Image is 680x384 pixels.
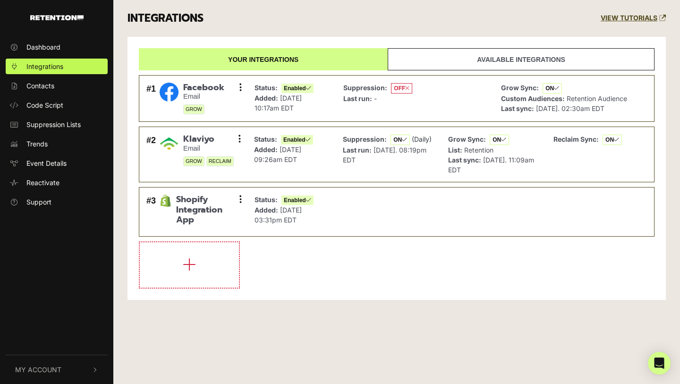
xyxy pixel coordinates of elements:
small: Email [183,93,224,101]
span: Enabled [281,196,314,205]
strong: Status: [255,84,278,92]
span: GROW [183,156,204,166]
span: [DATE]. 11:09am EDT [448,156,534,174]
span: Event Details [26,158,67,168]
a: Dashboard [6,39,108,55]
span: (Daily) [412,135,432,143]
span: Support [26,197,51,207]
strong: Suppression: [343,84,387,92]
small: Email [183,145,234,153]
span: Facebook [183,83,224,93]
span: Klaviyo [183,134,234,145]
span: Enabled [281,84,314,93]
span: My Account [15,365,61,375]
img: Retention.com [30,15,84,20]
h3: INTEGRATIONS [127,12,204,25]
a: Trends [6,136,108,152]
a: VIEW TUTORIALS [601,14,666,22]
div: #1 [146,83,156,115]
span: Trends [26,139,48,149]
span: ON [490,135,509,145]
span: Suppression Lists [26,119,81,129]
span: ON [391,135,410,145]
a: Your integrations [139,48,388,70]
span: Retention Audience [567,94,627,102]
span: Code Script [26,100,63,110]
span: Shopify Integration App [176,195,240,225]
span: ON [603,135,622,145]
span: GROW [183,104,204,114]
span: ON [543,83,562,94]
span: Dashboard [26,42,60,52]
span: [DATE]. 02:30am EDT [536,104,604,112]
span: Reactivate [26,178,59,188]
span: Integrations [26,61,63,71]
a: Integrations [6,59,108,74]
strong: List: [448,146,462,154]
a: Event Details [6,155,108,171]
div: #2 [146,134,156,175]
a: Suppression Lists [6,117,108,132]
strong: Status: [254,135,277,143]
img: Klaviyo [160,134,178,153]
img: Shopify Integration App [160,195,171,206]
strong: Grow Sync: [501,84,539,92]
span: Retention [464,146,493,154]
div: Open Intercom Messenger [648,352,671,375]
span: - [374,94,377,102]
a: Support [6,194,108,210]
strong: Added: [255,206,278,214]
strong: Added: [255,94,278,102]
img: Facebook [160,83,178,102]
a: Available integrations [388,48,654,70]
strong: Added: [254,145,278,154]
strong: Custom Audiences: [501,94,565,102]
strong: Last sync: [501,104,534,112]
div: #3 [146,195,156,229]
a: Reactivate [6,175,108,190]
strong: Reclaim Sync: [553,135,599,143]
strong: Suppression: [343,135,387,143]
span: [DATE]. 08:19pm EDT [343,146,426,164]
span: Contacts [26,81,54,91]
span: [DATE] 10:17am EDT [255,94,302,112]
strong: Grow Sync: [448,135,486,143]
strong: Last run: [343,94,372,102]
span: OFF [391,83,412,94]
button: My Account [6,355,108,384]
strong: Status: [255,196,278,204]
a: Code Script [6,97,108,113]
a: Contacts [6,78,108,94]
span: RECLAIM [206,156,234,166]
span: Enabled [281,135,313,145]
strong: Last run: [343,146,372,154]
strong: Last sync: [448,156,481,164]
